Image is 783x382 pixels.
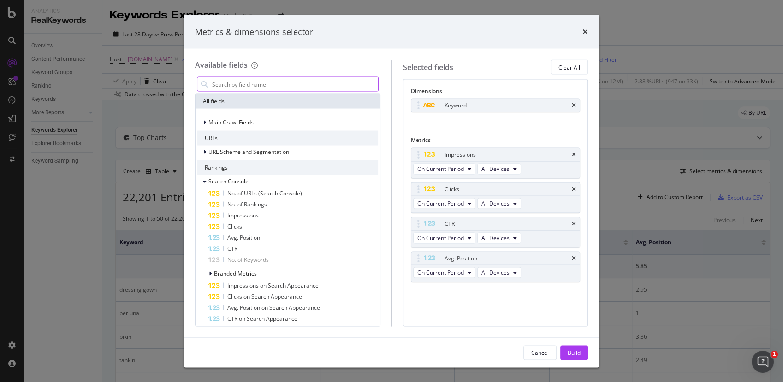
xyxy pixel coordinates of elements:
div: CTR [445,219,455,228]
button: On Current Period [413,198,475,209]
div: Available fields [195,60,248,70]
span: CTR [227,245,237,253]
div: Selected fields [403,62,453,72]
span: Branded Metrics [214,270,257,277]
span: Clicks [227,223,242,230]
span: 1 [771,351,778,358]
span: No. of Keywords [227,256,269,264]
div: Keywordtimes [411,99,581,112]
div: ClickstimesOn Current PeriodAll Devices [411,182,581,213]
div: CTRtimesOn Current PeriodAll Devices [411,217,581,247]
span: Impressions on Search Appearance [227,282,319,289]
span: URL Scheme and Segmentation [208,148,289,156]
div: Keyword [445,101,467,110]
button: On Current Period [413,267,475,278]
span: Main Crawl Fields [208,118,254,126]
span: Impressions [227,212,259,219]
div: Cancel [531,348,549,356]
span: On Current Period [417,269,464,276]
div: times [572,255,576,261]
div: Clicks [445,184,459,194]
button: All Devices [477,163,521,174]
button: On Current Period [413,232,475,243]
iframe: Intercom live chat [752,351,774,373]
div: modal [184,15,599,367]
div: times [572,103,576,108]
div: Build [568,348,581,356]
div: times [572,186,576,192]
div: times [572,152,576,157]
div: Metrics [411,136,581,147]
div: Avg. Position [445,253,477,263]
div: Avg. PositiontimesOn Current PeriodAll Devices [411,251,581,282]
button: All Devices [477,267,521,278]
button: All Devices [477,198,521,209]
div: Clear All [558,63,580,71]
div: All fields [196,94,380,109]
span: Avg. Position [227,234,260,241]
span: CTR on Search Appearance [227,315,297,323]
span: All Devices [481,165,510,173]
div: times [572,221,576,226]
button: Clear All [551,60,588,75]
span: On Current Period [417,234,464,242]
div: Impressions [445,150,476,159]
span: Search Console [208,177,249,185]
div: Rankings [197,160,378,175]
input: Search by field name [211,77,378,91]
span: Avg. Position on Search Appearance [227,304,320,311]
button: All Devices [477,232,521,243]
span: On Current Period [417,200,464,207]
span: Clicks on Search Appearance [227,293,302,300]
span: All Devices [481,234,510,242]
button: Build [560,345,588,360]
div: times [582,26,588,38]
div: ImpressionstimesOn Current PeriodAll Devices [411,147,581,178]
div: Dimensions [411,87,581,99]
span: All Devices [481,269,510,276]
button: Cancel [523,345,557,360]
div: Metrics & dimensions selector [195,26,313,38]
span: On Current Period [417,165,464,173]
span: No. of URLs (Search Console) [227,189,302,197]
span: All Devices [481,200,510,207]
span: No. of Rankings [227,200,267,208]
div: URLs [197,131,378,146]
button: On Current Period [413,163,475,174]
